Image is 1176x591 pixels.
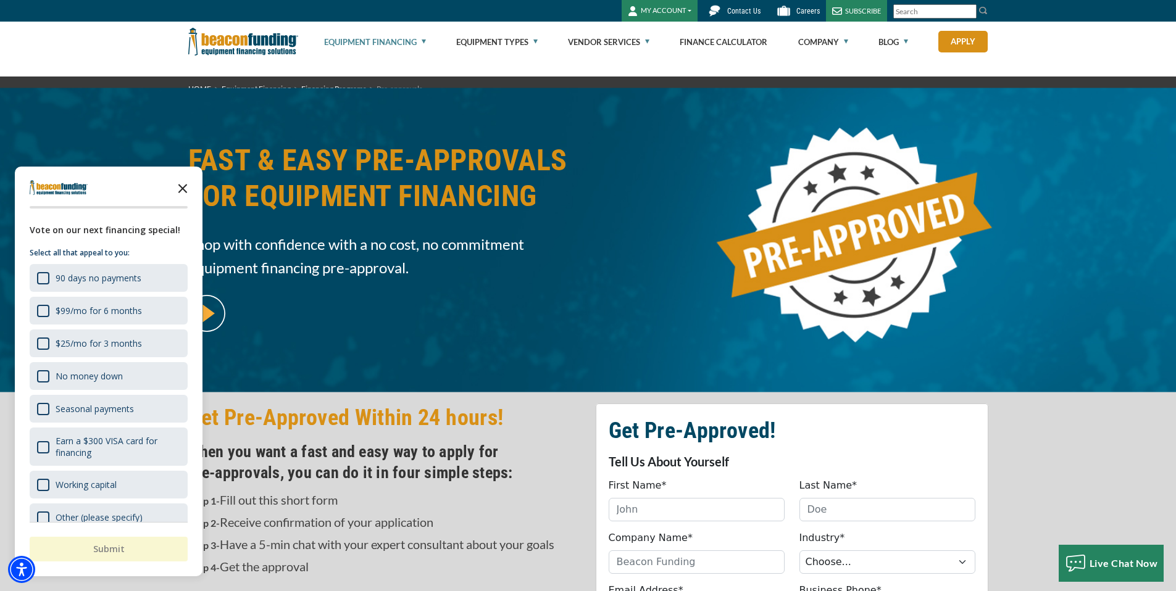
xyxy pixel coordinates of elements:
[56,305,142,316] div: $99/mo for 6 months
[188,515,581,531] p: Receive confirmation of your application
[56,479,117,490] div: Working capital
[56,272,141,284] div: 90 days no payments
[680,22,767,62] a: Finance Calculator
[324,22,426,62] a: Equipment Financing
[938,31,988,52] a: Apply
[30,223,188,237] div: Vote on our next financing special!
[30,471,188,498] div: Working capital
[609,498,785,521] input: John
[15,167,202,576] div: Survey
[56,337,142,349] div: $25/mo for 3 months
[1059,545,1164,582] button: Live Chat Now
[609,416,975,445] h2: Get Pre-Approved!
[188,537,581,553] p: Have a 5-min chat with your expert consultant about your goals
[188,295,225,332] img: video modal pop-up play button
[609,550,785,574] input: Beacon Funding
[30,297,188,324] div: $99/mo for 6 months
[188,233,581,279] span: Shop with confidence with a no cost, no commitment equipment financing pre-approval.
[188,441,581,483] h4: When you want a fast and easy way to apply for pre‑approvals, you can do it in four simple steps:
[30,428,188,466] div: Earn a $300 VISA card for financing
[964,7,974,17] a: Clear search text
[56,435,180,458] div: Earn a $300 VISA card for financing
[799,498,975,521] input: Doe
[188,22,298,62] img: Beacon Funding Corporation logo
[188,539,220,551] strong: Step 3-
[188,559,581,575] p: Get the approval
[30,329,188,357] div: $25/mo for 3 months
[30,537,188,561] button: Submit
[56,403,134,415] div: Seasonal payments
[609,531,693,545] label: Company Name*
[878,22,908,62] a: Blog
[301,84,366,93] a: Financing Programs
[188,178,581,214] span: FOR EQUIPMENT FINANCING
[1090,557,1158,569] span: Live Chat Now
[188,143,581,223] h1: FAST & EASY PRE-APPROVALS
[188,84,211,93] a: HOME
[796,7,820,15] span: Careers
[799,478,857,493] label: Last Name*
[188,561,220,573] strong: Step 4-
[30,247,188,259] p: Select all that appeal to you:
[377,84,422,93] span: Pre-approvals
[568,22,649,62] a: Vendor Services
[798,22,848,62] a: Company
[893,4,977,19] input: Search
[609,478,667,493] label: First Name*
[188,517,220,529] strong: Step 2-
[799,531,845,545] label: Industry*
[188,492,581,508] p: Fill out this short form
[30,395,188,423] div: Seasonal payments
[609,454,975,469] p: Tell Us About Yourself
[56,370,123,382] div: No money down
[170,175,195,200] button: Close the survey
[188,403,581,432] h2: Get Pre-Approved Within 24 hours!
[30,503,188,531] div: Other (please specify)
[978,6,988,15] img: Search
[222,84,291,93] a: Equipment Financing
[727,7,761,15] span: Contact Us
[30,264,188,292] div: 90 days no payments
[30,362,188,390] div: No money down
[56,511,143,523] div: Other (please specify)
[188,495,220,506] strong: Step 1-
[30,180,88,195] img: Company logo
[456,22,538,62] a: Equipment Types
[8,556,35,583] div: Accessibility Menu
